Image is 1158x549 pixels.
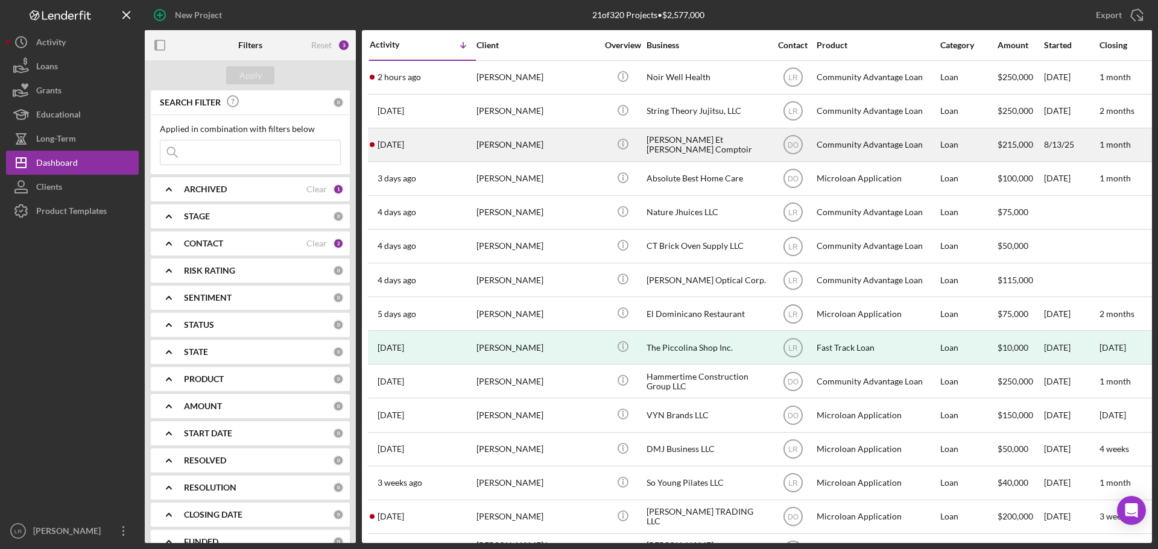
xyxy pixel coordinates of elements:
div: [DATE] [1044,399,1098,431]
time: 1 month [1099,376,1131,386]
div: Contact [770,40,815,50]
div: Microloan Application [817,163,937,195]
div: Microloan Application [817,298,937,330]
div: 1 [333,184,344,195]
b: FUNDED [184,537,218,547]
div: Activity [36,30,66,57]
div: [PERSON_NAME] [476,501,597,533]
div: $50,000 [998,230,1043,262]
div: 0 [333,509,344,520]
time: 2025-08-05 18:08 [378,478,422,488]
div: [PERSON_NAME] [476,61,597,93]
a: Dashboard [6,151,139,175]
div: Started [1044,40,1098,50]
div: Fast Track Loan [817,331,937,363]
div: Microloan Application [817,501,937,533]
div: 8/13/25 [1044,129,1098,161]
div: Loan [940,501,996,533]
text: LR [788,310,798,318]
div: Amount [998,40,1043,50]
div: New Project [175,3,222,27]
div: DMJ Business LLC [647,433,767,465]
text: LR [788,344,798,352]
time: 3 weeks ago [1099,511,1144,521]
div: 0 [333,211,344,222]
div: Loan [940,196,996,228]
time: 2025-08-19 16:42 [378,377,404,386]
b: ARCHIVED [184,184,227,194]
b: AMOUNT [184,401,222,411]
div: [PERSON_NAME] [476,298,597,330]
div: Community Advantage Loan [817,95,937,127]
div: Business [647,40,767,50]
div: Loan [940,264,996,296]
b: RISK RATING [184,266,235,275]
div: $215,000 [998,129,1043,161]
div: [PERSON_NAME] [476,331,597,363]
a: Long-Term [6,127,139,151]
div: Loan [940,129,996,161]
div: Client [476,40,597,50]
div: Category [940,40,996,50]
b: CONTACT [184,239,223,248]
div: Clients [36,175,62,202]
button: LR[PERSON_NAME] [6,519,139,543]
div: $200,000 [998,501,1043,533]
text: LR [788,445,798,454]
div: [DATE] [1099,343,1126,353]
b: SENTIMENT [184,293,232,303]
div: [DATE] [1044,501,1098,533]
div: Apply [239,66,262,84]
div: So Young Pilates LLC [647,467,767,499]
div: Community Advantage Loan [817,230,937,262]
time: [DATE] [1099,410,1126,420]
button: Clients [6,175,139,199]
b: STAGE [184,212,210,221]
div: $100,000 [998,163,1043,195]
a: Educational [6,102,139,127]
div: Absolute Best Home Care [647,163,767,195]
div: 0 [333,455,344,466]
div: Product [817,40,937,50]
div: Export [1096,3,1122,27]
div: Microloan Application [817,399,937,431]
div: [PERSON_NAME] [476,196,597,228]
time: 2025-08-15 13:18 [378,444,404,454]
time: 2025-08-24 17:50 [378,140,404,149]
b: CLOSING DATE [184,510,242,519]
text: DO [788,513,799,521]
div: 0 [333,536,344,547]
div: [DATE] [1044,163,1098,195]
div: 0 [333,482,344,493]
time: 2025-08-21 19:41 [378,309,416,319]
b: RESOLVED [184,456,226,465]
time: 1 month [1099,139,1131,149]
div: [PERSON_NAME] Et [PERSON_NAME] Comptoir [647,129,767,161]
div: 2 [333,238,344,249]
div: [DATE] [1044,95,1098,127]
button: Apply [226,66,274,84]
div: Community Advantage Loan [817,264,937,296]
div: 0 [333,401,344,412]
text: LR [788,209,798,217]
div: $250,000 [998,95,1043,127]
div: 0 [333,292,344,303]
a: Grants [6,78,139,102]
div: Dashboard [36,151,78,178]
text: LR [788,276,798,284]
b: START DATE [184,428,232,438]
div: Product Templates [36,199,107,226]
text: LR [788,74,798,82]
div: [PERSON_NAME] [476,467,597,499]
a: Loans [6,54,139,78]
time: 2025-08-16 21:03 [378,410,404,420]
text: LR [788,242,798,251]
div: $10,000 [998,331,1043,363]
div: Loan [940,230,996,262]
div: Clear [306,239,327,248]
div: [DATE] [1044,298,1098,330]
div: [PERSON_NAME] [476,365,597,397]
div: [PERSON_NAME] [30,519,109,546]
div: The Piccolina Shop Inc. [647,331,767,363]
